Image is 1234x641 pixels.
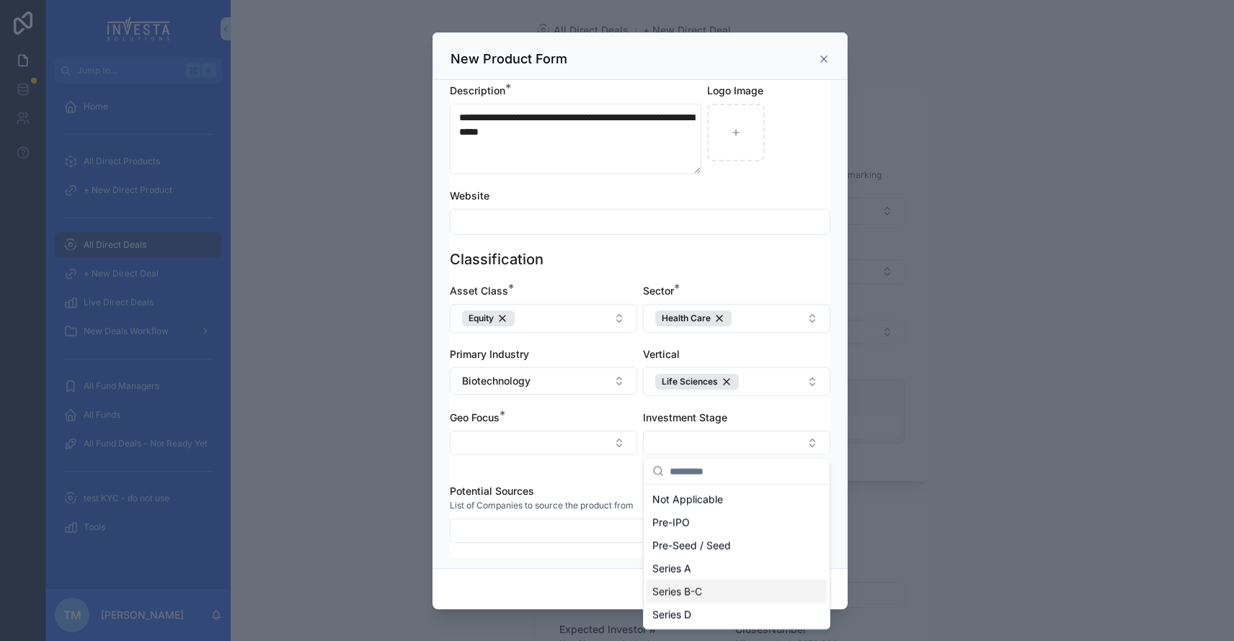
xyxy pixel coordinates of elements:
[643,411,727,423] span: Investment Stage
[450,189,489,202] span: Website
[469,313,494,324] span: Equity
[643,304,830,333] button: Select Button
[450,500,634,511] span: List of Companies to source the product from
[450,519,830,543] button: Select Button
[450,304,637,333] button: Select Button
[655,374,739,390] button: Unselect 28
[652,492,723,506] span: Not Applicable
[450,485,534,497] span: Potential Sources
[643,367,830,396] button: Select Button
[643,431,830,455] button: Select Button
[450,249,543,269] h1: Classification
[450,348,529,360] span: Primary Industry
[652,515,690,529] span: Pre-IPO
[643,284,674,297] span: Sector
[652,561,691,575] span: Series A
[450,367,637,395] button: Select Button
[643,348,680,360] span: Vertical
[652,584,702,599] span: Series B-C
[652,538,731,552] span: Pre-Seed / Seed
[662,376,718,387] span: Life Sciences
[450,84,505,97] span: Description
[644,485,830,629] div: Suggestions
[450,431,637,455] button: Select Button
[655,310,732,326] button: Unselect 9
[450,284,508,297] span: Asset Class
[462,310,515,326] button: Unselect 1
[450,411,500,423] span: Geo Focus
[652,607,691,622] span: Series D
[662,313,711,324] span: Health Care
[462,374,531,388] span: Biotechnology
[707,84,763,97] span: Logo Image
[450,50,567,68] h3: New Product Form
